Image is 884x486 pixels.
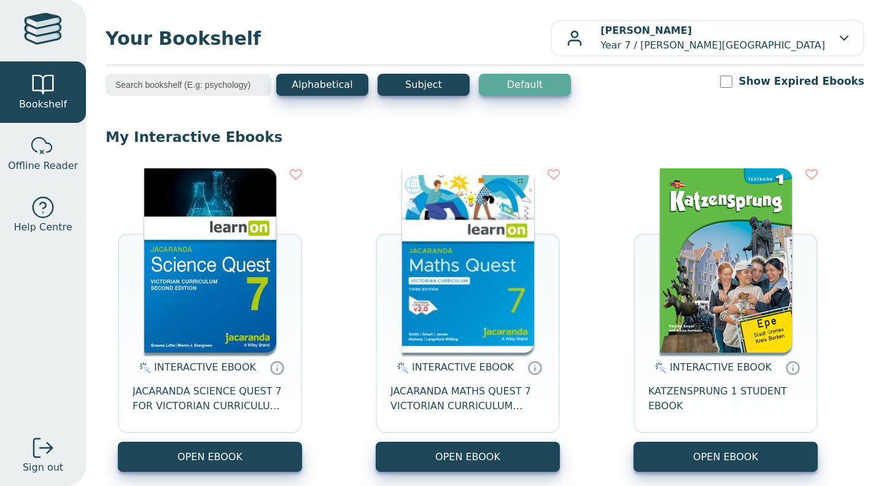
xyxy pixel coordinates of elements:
[19,97,67,112] span: Bookshelf
[23,460,63,475] span: Sign out
[269,360,284,375] a: Interactive eBooks are accessed online via the publisher’s portal. They contain interactive resou...
[670,361,772,373] span: INTERACTIVE EBOOK
[376,442,560,472] button: OPEN EBOOK
[106,74,271,96] input: Search bookshelf (E.g: psychology)
[378,74,470,96] button: Subject
[660,168,792,353] img: c7e09e6b-e77c-4761-a484-ea491682e25a.png
[394,361,409,375] img: interactive.svg
[600,23,825,53] p: Year 7 / [PERSON_NAME][GEOGRAPHIC_DATA]
[634,442,818,472] button: OPEN EBOOK
[106,128,864,146] p: My Interactive Ebooks
[154,361,256,373] span: INTERACTIVE EBOOK
[133,384,287,413] span: JACARANDA SCIENCE QUEST 7 FOR VICTORIAN CURRICULUM LEARNON 2E EBOOK
[118,442,302,472] button: OPEN EBOOK
[390,384,545,413] span: JACARANDA MATHS QUEST 7 VICTORIAN CURRICULUM LEARNON EBOOK 3E
[144,168,276,353] img: 329c5ec2-5188-ea11-a992-0272d098c78b.jpg
[402,168,534,353] img: b87b3e28-4171-4aeb-a345-7fa4fe4e6e25.jpg
[276,74,368,96] button: Alphabetical
[648,384,803,413] span: KATZENSPRUNG 1 STUDENT EBOOK
[739,74,864,89] label: Show Expired Ebooks
[527,360,542,375] a: Interactive eBooks are accessed online via the publisher’s portal. They contain interactive resou...
[600,25,692,36] b: [PERSON_NAME]
[8,159,78,173] span: Offline Reader
[412,361,514,373] span: INTERACTIVE EBOOK
[136,361,151,375] img: interactive.svg
[479,74,571,96] button: Default
[785,360,800,375] a: Interactive eBooks are accessed online via the publisher’s portal. They contain interactive resou...
[14,220,72,235] span: Help Centre
[551,20,864,57] button: [PERSON_NAME]Year 7 / [PERSON_NAME][GEOGRAPHIC_DATA]
[106,25,551,52] span: Your Bookshelf
[651,361,667,375] img: interactive.svg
